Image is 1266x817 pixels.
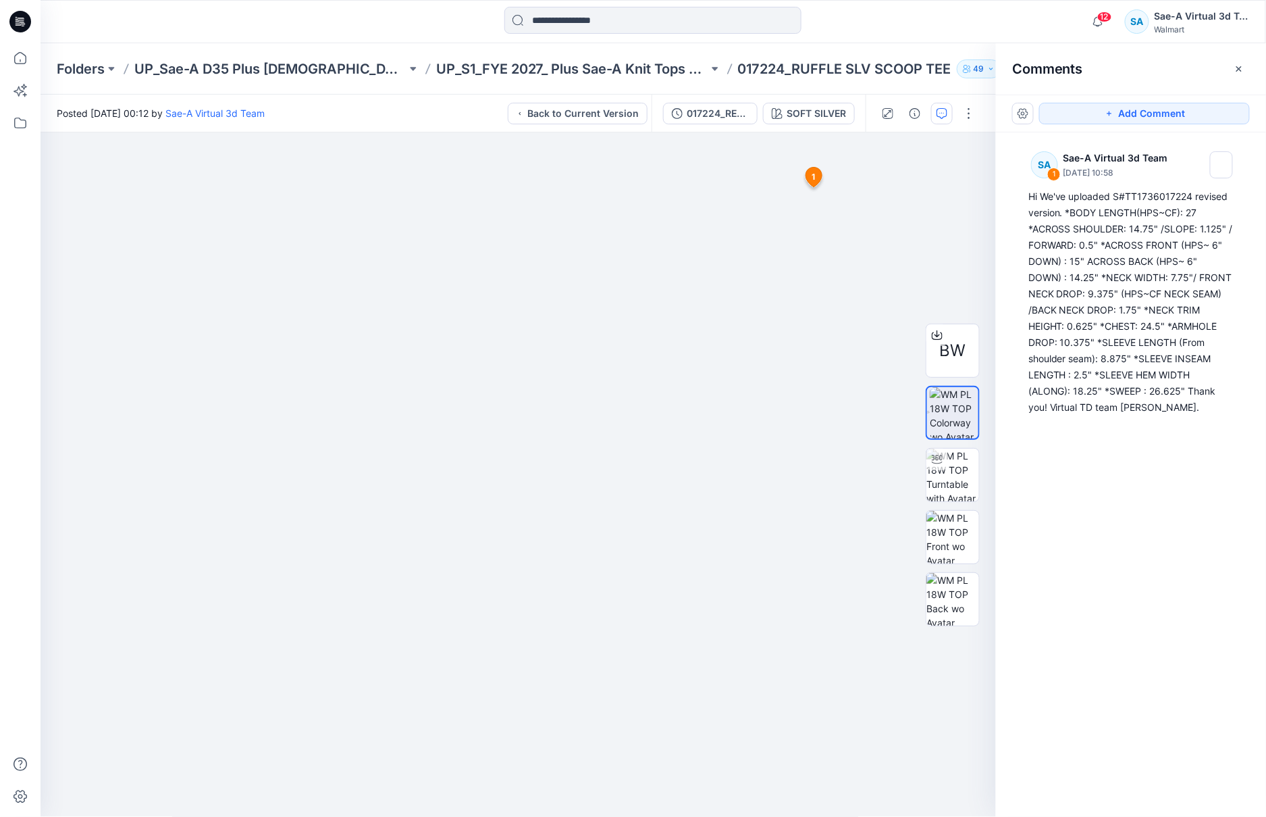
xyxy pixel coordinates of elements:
button: 017224_REV2_CHANGE TO V-NECK DESIGN [663,103,758,124]
a: UP_Sae-A D35 Plus [DEMOGRAPHIC_DATA] Top [134,59,406,78]
h2: Comments [1012,61,1083,77]
p: 017224_RUFFLE SLV SCOOP TEE [738,59,951,78]
div: Walmart [1155,24,1249,34]
img: WM PL 18W TOP Back wo Avatar [926,573,979,626]
img: WM PL 18W TOP Colorway wo Avatar [930,387,978,439]
button: Details [904,103,926,124]
p: [DATE] 10:58 [1063,166,1172,180]
div: 1 [1047,168,1061,181]
img: WM PL 18W TOP Front wo Avatar [926,511,979,564]
div: SA [1125,9,1149,34]
img: WM PL 18W TOP Turntable with Avatar [926,449,979,501]
a: Sae-A Virtual 3d Team [165,107,265,119]
button: Add Comment [1039,103,1250,124]
button: Back to Current Version [508,103,648,124]
a: Folders [57,59,105,78]
span: BW [940,339,966,363]
a: UP_S1_FYE 2027_ Plus Sae-A Knit Tops & dresses [436,59,708,78]
div: 017224_REV2_CHANGE TO V-NECK DESIGN [687,106,749,121]
div: Hi We've uploaded S#TT1736017224 revised version. *BODY LENGTH(HPS~CF): 27 *ACROSS SHOULDER: 14.7... [1028,189,1234,416]
span: 12 [1097,11,1112,22]
button: 49 [957,59,1001,78]
div: SA [1031,151,1058,178]
button: SOFT SILVER [763,103,855,124]
div: SOFT SILVER [787,106,846,121]
p: 49 [974,61,984,76]
span: Posted [DATE] 00:12 by [57,106,265,120]
p: Sae-A Virtual 3d Team [1063,150,1172,166]
div: Sae-A Virtual 3d Team [1155,8,1249,24]
img: eyJhbGciOiJIUzI1NiIsImtpZCI6IjAiLCJzbHQiOiJzZXMiLCJ0eXAiOiJKV1QifQ.eyJkYXRhIjp7InR5cGUiOiJzdG9yYW... [181,137,856,813]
